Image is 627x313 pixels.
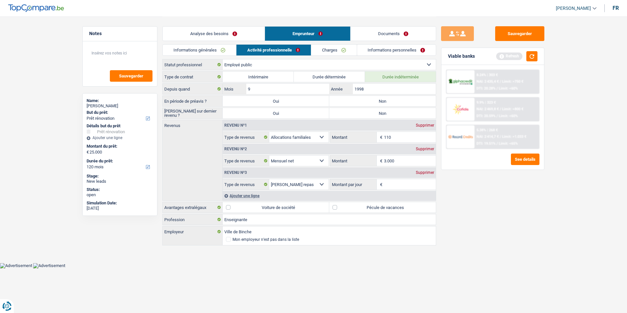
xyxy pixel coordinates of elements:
[163,45,236,55] a: Informations générales
[499,86,518,91] span: Limit: <60%
[476,128,498,132] div: 5.38% | 268 €
[476,79,499,84] span: NAI: 2 435,4 €
[163,84,223,94] label: Depuis quand
[311,45,357,55] a: Charges
[476,135,499,139] span: NAI: 2 414,7 €
[87,123,153,129] div: Détails but du prêt
[500,107,501,111] span: /
[87,136,153,140] div: Ajouter une ligne
[476,107,499,111] span: NAI: 2 469,8 €
[353,84,436,94] input: AAAA
[329,96,436,106] label: Non
[246,84,329,94] input: MM
[476,100,496,105] div: 9.9% | 323 €
[476,141,496,146] span: DTI: 19.51%
[223,156,269,166] label: Type de revenus
[495,26,544,41] button: Sauvegarder
[223,171,249,175] div: Revenu nº3
[329,84,353,94] label: Année
[551,3,597,14] a: [PERSON_NAME]
[87,110,152,115] label: But du prêt:
[87,206,153,211] div: [DATE]
[377,132,384,142] span: €
[8,4,64,12] img: TopCompare Logo
[476,114,496,118] span: DTI: 20.59%
[223,84,246,94] label: Mois
[223,132,269,142] label: Type de revenus
[87,192,153,198] div: open
[163,214,223,225] label: Profession
[163,59,223,70] label: Statut professionnel
[223,147,249,151] div: Revenu nº2
[223,191,436,200] div: Ajouter une ligne
[87,98,153,103] div: Name:
[499,114,518,118] span: Limit: <60%
[500,135,501,139] span: /
[496,141,498,146] span: /
[330,132,377,142] label: Montant
[414,147,436,151] div: Supprimer
[119,74,143,78] span: Sauvegarder
[448,103,473,115] img: Cofidis
[163,120,222,128] label: Revenus
[87,179,153,184] div: New leads
[476,73,498,77] div: 8.24% | 303 €
[496,86,498,91] span: /
[223,108,329,118] label: Oui
[163,96,223,106] label: En période de préavis ?
[476,86,496,91] span: DTI: 20.28%
[89,31,151,36] h5: Notes
[223,72,294,82] label: Intérimaire
[329,202,436,213] label: Pécule de vacances
[556,6,591,11] span: [PERSON_NAME]
[87,144,152,149] label: Montant du prêt:
[223,96,329,106] label: Oui
[448,53,475,59] div: Viable banks
[377,179,384,190] span: €
[613,5,619,11] div: fr
[265,27,350,41] a: Emprunteur
[502,79,523,84] span: Limit: >750 €
[496,52,522,60] div: Refresh
[163,202,223,213] label: Avantages extralégaux
[377,156,384,166] span: €
[223,123,249,127] div: Revenu nº1
[448,131,473,143] img: Record Credits
[414,171,436,175] div: Supprimer
[163,72,223,82] label: Type de contrat
[330,156,377,166] label: Montant
[365,72,436,82] label: Durée indéterminée
[357,45,436,55] a: Informations personnelles
[163,27,265,41] a: Analyse des besoins
[223,179,269,190] label: Type de revenus
[163,108,223,118] label: [PERSON_NAME] sur dernier revenu ?
[294,72,365,82] label: Durée déterminée
[87,200,153,206] div: Simulation Date:
[502,107,523,111] span: Limit: >800 €
[163,226,223,237] label: Employeur
[236,45,311,55] a: Activité professionnelle
[33,263,65,268] img: Advertisement
[448,78,473,86] img: AlphaCredit
[87,158,152,164] label: Durée du prêt:
[223,202,329,213] label: Voiture de société
[87,187,153,192] div: Status:
[500,79,501,84] span: /
[511,154,539,165] button: See details
[233,238,299,241] div: Mon employeur n’est pas dans la liste
[329,108,436,118] label: Non
[330,179,377,190] label: Montant par jour
[502,135,526,139] span: Limit: >1.033 €
[223,226,436,237] input: Cherchez votre employeur
[87,150,89,155] span: €
[87,174,153,179] div: Stage:
[414,123,436,127] div: Supprimer
[499,141,518,146] span: Limit: <65%
[351,27,436,41] a: Documents
[496,114,498,118] span: /
[87,103,153,109] div: [PERSON_NAME]
[110,70,152,82] button: Sauvegarder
